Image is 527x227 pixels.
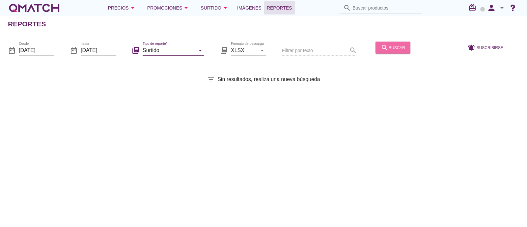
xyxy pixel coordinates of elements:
i: search [343,4,351,12]
h2: Reportes [8,19,46,29]
i: search [381,43,389,51]
div: Precios [108,4,137,12]
button: Precios [103,1,142,14]
i: arrow_drop_down [221,4,229,12]
div: Surtido [201,4,229,12]
a: Reportes [264,1,295,14]
span: Reportes [267,4,292,12]
i: date_range [70,46,78,54]
input: Buscar productos [352,3,418,13]
div: Promociones [147,4,190,12]
a: white-qmatch-logo [8,1,61,14]
i: redeem [468,4,479,12]
i: person [485,3,498,13]
i: arrow_drop_down [498,4,506,12]
i: library_books [132,46,140,54]
input: hasta [81,45,116,55]
i: arrow_drop_down [129,4,137,12]
button: buscar [375,42,410,53]
i: arrow_drop_down [258,46,266,54]
input: Tipo de reporte* [143,45,195,55]
a: Imágenes [235,1,264,14]
i: arrow_drop_down [196,46,204,54]
i: arrow_drop_down [182,4,190,12]
span: Sin resultados, realiza una nueva búsqueda [217,75,320,83]
span: Imágenes [237,4,262,12]
input: Formato de descarga [231,45,257,55]
i: library_books [220,46,228,54]
i: notifications_active [467,43,477,51]
button: Promociones [142,1,196,14]
button: Suscribirse [462,42,509,53]
i: date_range [8,46,16,54]
input: Desde [19,45,54,55]
span: Suscribirse [477,44,503,50]
div: buscar [381,43,405,51]
i: filter_list [207,75,215,83]
button: Surtido [195,1,235,14]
